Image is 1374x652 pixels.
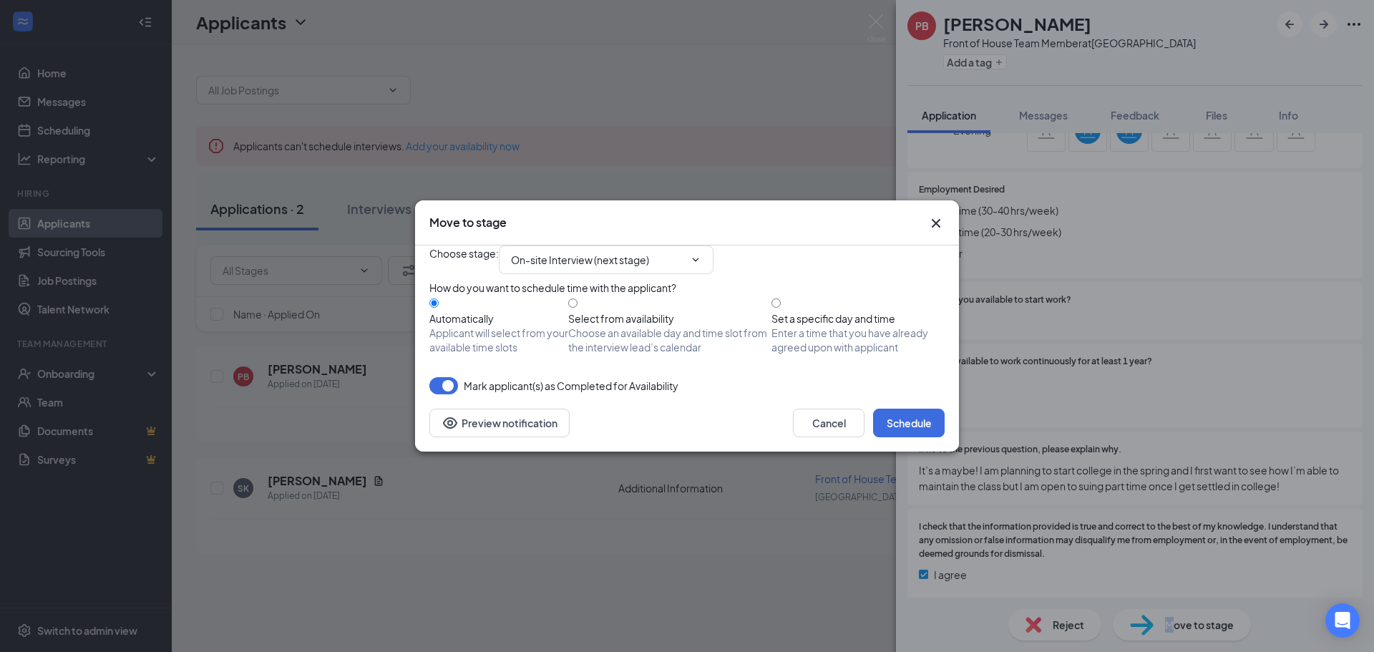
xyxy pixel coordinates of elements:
[429,245,499,274] span: Choose stage :
[429,326,568,354] span: Applicant will select from your available time slots
[927,215,945,232] button: Close
[568,311,771,326] div: Select from availability
[873,409,945,437] button: Schedule
[429,311,568,326] div: Automatically
[429,409,570,437] button: Preview notificationEye
[429,215,507,230] h3: Move to stage
[464,377,678,394] span: Mark applicant(s) as Completed for Availability
[1325,603,1360,638] div: Open Intercom Messenger
[927,215,945,232] svg: Cross
[568,326,771,354] span: Choose an available day and time slot from the interview lead’s calendar
[429,280,945,296] div: How do you want to schedule time with the applicant?
[793,409,864,437] button: Cancel
[690,254,701,266] svg: ChevronDown
[771,326,945,354] span: Enter a time that you have already agreed upon with applicant
[442,414,459,432] svg: Eye
[771,311,945,326] div: Set a specific day and time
